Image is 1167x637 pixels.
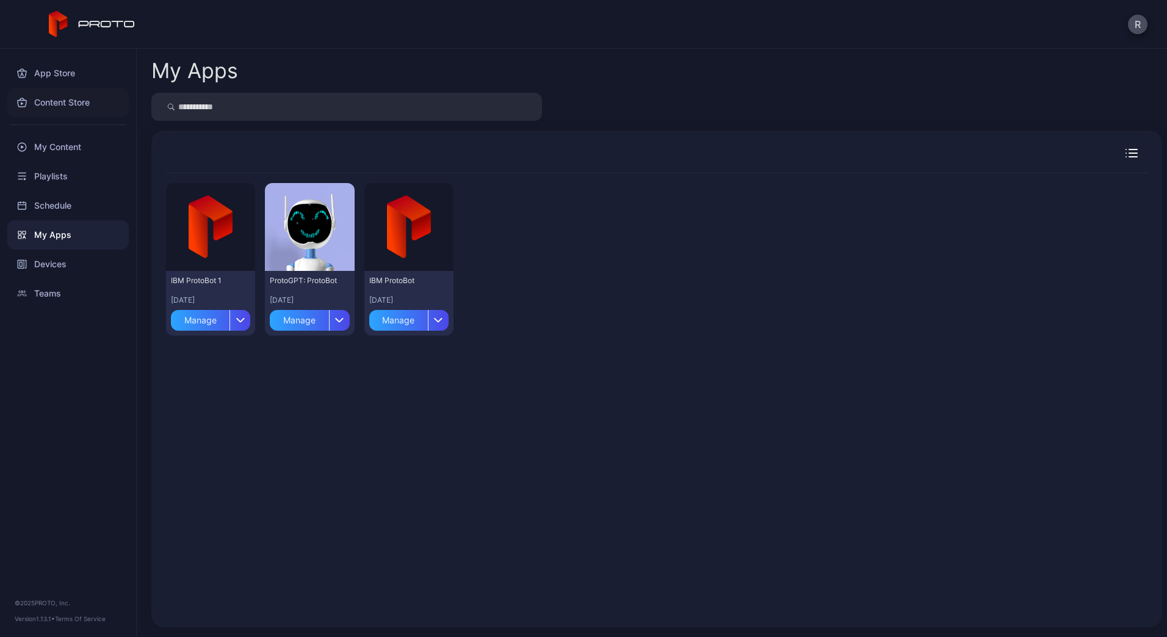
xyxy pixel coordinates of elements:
[369,276,436,286] div: IBM ProtoBot
[171,310,229,331] div: Manage
[369,295,449,305] div: [DATE]
[270,310,328,331] div: Manage
[7,279,129,308] a: Teams
[369,305,449,331] button: Manage
[151,60,238,81] div: My Apps
[7,191,129,220] a: Schedule
[270,276,337,286] div: ProtoGPT: ProtoBot
[1128,15,1147,34] button: R
[7,59,129,88] a: App Store
[7,88,129,117] a: Content Store
[7,250,129,279] a: Devices
[7,132,129,162] a: My Content
[270,295,349,305] div: [DATE]
[15,598,121,608] div: © 2025 PROTO, Inc.
[369,310,428,331] div: Manage
[55,615,106,622] a: Terms Of Service
[7,162,129,191] a: Playlists
[15,615,55,622] span: Version 1.13.1 •
[171,295,250,305] div: [DATE]
[270,305,349,331] button: Manage
[171,276,238,286] div: IBM ProtoBot 1
[171,305,250,331] button: Manage
[7,220,129,250] a: My Apps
